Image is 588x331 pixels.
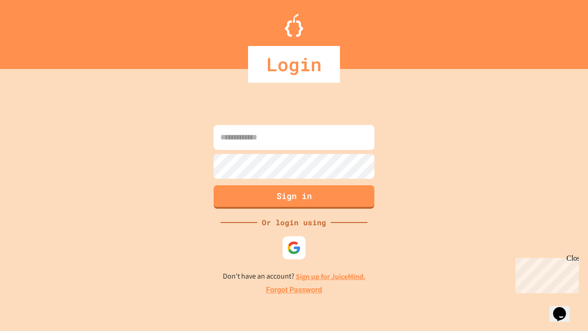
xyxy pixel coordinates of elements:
iframe: chat widget [512,254,579,293]
iframe: chat widget [549,294,579,322]
a: Forgot Password [266,285,322,296]
img: Logo.svg [285,14,303,37]
button: Sign in [214,185,374,209]
div: Chat with us now!Close [4,4,63,58]
div: Or login using [257,217,331,228]
a: Sign up for JuiceMind. [296,272,366,281]
div: Login [248,46,340,83]
p: Don't have an account? [223,271,366,282]
img: google-icon.svg [287,241,301,255]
